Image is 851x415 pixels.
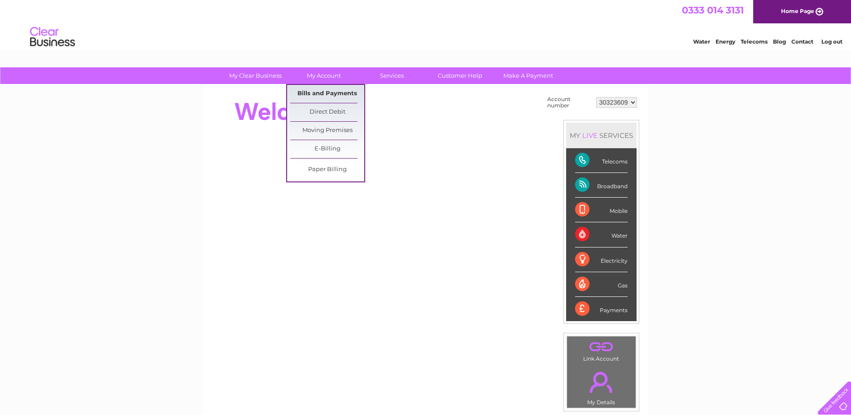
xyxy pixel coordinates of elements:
[287,67,361,84] a: My Account
[290,161,364,179] a: Paper Billing
[30,23,75,51] img: logo.png
[575,198,628,222] div: Mobile
[693,38,710,45] a: Water
[575,272,628,297] div: Gas
[218,67,292,84] a: My Clear Business
[682,4,744,16] a: 0333 014 3131
[580,131,599,140] div: LIVE
[290,103,364,121] a: Direct Debit
[290,140,364,158] a: E-Billing
[575,222,628,247] div: Water
[575,297,628,321] div: Payments
[290,85,364,103] a: Bills and Payments
[569,339,633,354] a: .
[773,38,786,45] a: Blog
[214,5,638,44] div: Clear Business is a trading name of Verastar Limited (registered in [GEOGRAPHIC_DATA] No. 3667643...
[545,94,594,111] td: Account number
[821,38,842,45] a: Log out
[290,122,364,140] a: Moving Premises
[716,38,735,45] a: Energy
[741,38,768,45] a: Telecoms
[567,336,636,364] td: Link Account
[355,67,429,84] a: Services
[569,366,633,398] a: .
[491,67,565,84] a: Make A Payment
[566,123,637,148] div: MY SERVICES
[423,67,497,84] a: Customer Help
[575,247,628,272] div: Electricity
[575,173,628,198] div: Broadband
[791,38,813,45] a: Contact
[567,364,636,408] td: My Details
[575,148,628,173] div: Telecoms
